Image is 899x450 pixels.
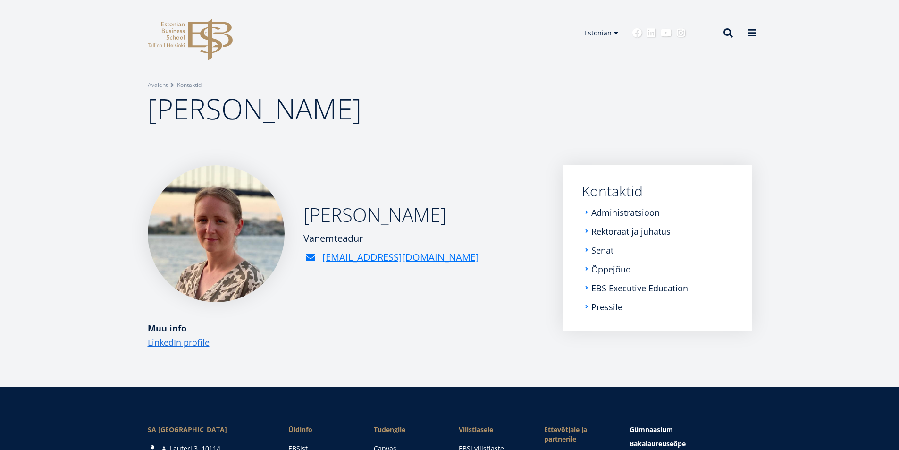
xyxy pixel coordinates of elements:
a: Senat [591,246,613,255]
a: Õppejõud [591,264,631,274]
div: Vanemteadur [303,231,479,246]
a: Tudengile [374,425,440,434]
a: Bakalaureuseõpe [630,439,751,449]
a: Kontaktid [177,80,202,90]
span: Vilistlasele [459,425,525,434]
img: Annika Kaabel [148,165,285,302]
a: Pressile [591,302,622,312]
span: Gümnaasium [630,425,673,434]
a: [EMAIL_ADDRESS][DOMAIN_NAME] [322,250,479,264]
a: Gümnaasium [630,425,751,434]
a: Linkedin [647,28,656,38]
a: EBS Executive Education [591,283,688,293]
a: Youtube [661,28,672,38]
span: [PERSON_NAME] [148,89,361,128]
h2: [PERSON_NAME] [303,203,479,227]
a: Administratsioon [591,208,660,217]
a: LinkedIn profile [148,335,210,349]
span: Ettevõtjale ja partnerile [544,425,611,444]
a: Instagram [676,28,686,38]
div: SA [GEOGRAPHIC_DATA] [148,425,269,434]
a: Facebook [632,28,642,38]
a: Kontaktid [582,184,733,198]
a: Rektoraat ja juhatus [591,227,671,236]
span: Bakalaureuseõpe [630,439,686,448]
a: Avaleht [148,80,168,90]
div: Muu info [148,321,544,335]
span: Üldinfo [288,425,355,434]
